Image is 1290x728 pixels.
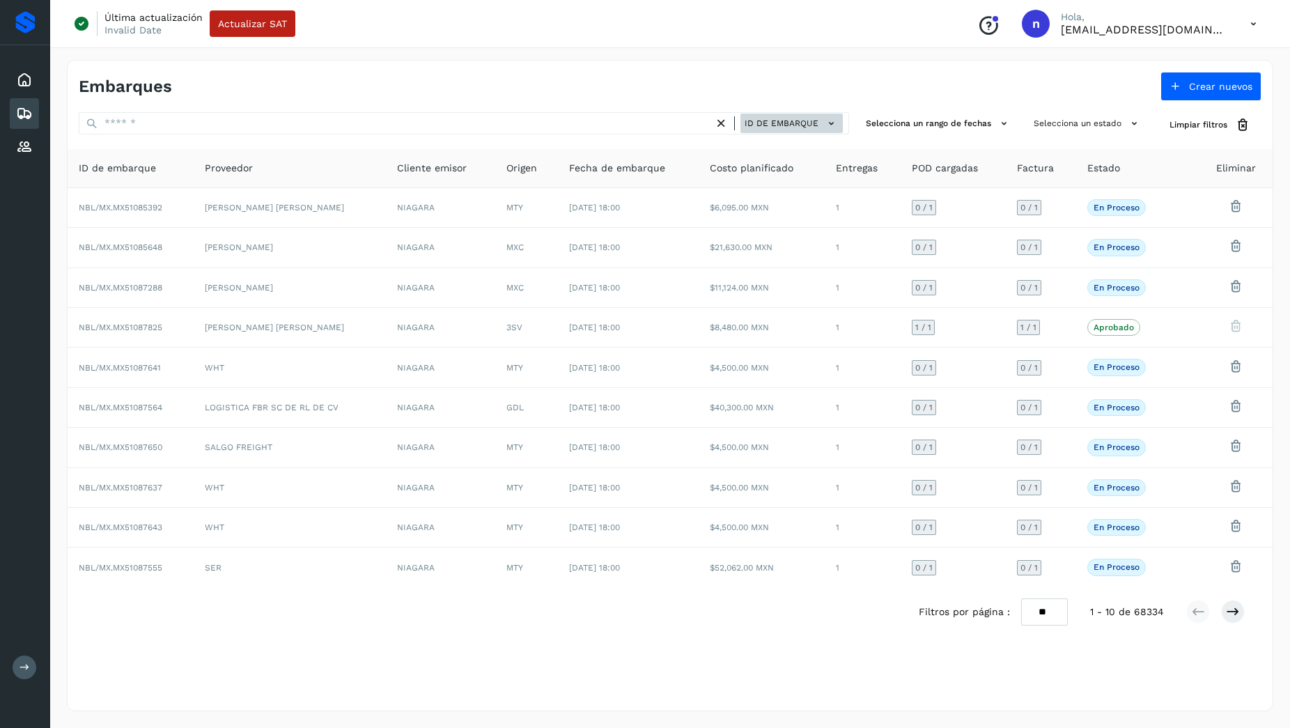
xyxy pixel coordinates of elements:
span: 0 / 1 [1020,403,1038,412]
div: Inicio [10,65,39,95]
span: 0 / 1 [915,284,933,292]
td: $4,500.00 MXN [699,428,825,467]
td: NIAGARA [386,468,495,508]
td: $8,480.00 MXN [699,308,825,348]
p: En proceso [1094,522,1140,532]
td: 1 [825,268,901,308]
td: NIAGARA [386,508,495,548]
span: Crear nuevos [1189,82,1252,91]
span: Estado [1087,161,1120,176]
span: 0 / 1 [1020,243,1038,251]
button: Crear nuevos [1160,72,1261,101]
span: [DATE] 18:00 [569,363,620,373]
td: NIAGARA [386,428,495,467]
span: Actualizar SAT [218,19,287,29]
td: 1 [825,308,901,348]
td: $4,500.00 MXN [699,508,825,548]
p: ncontla@niagarawater.com [1061,23,1228,36]
span: 0 / 1 [915,564,933,572]
td: NIAGARA [386,268,495,308]
td: WHT [194,508,386,548]
span: 0 / 1 [1020,483,1038,492]
button: Selecciona un rango de fechas [860,112,1017,135]
td: $52,062.00 MXN [699,548,825,587]
span: 0 / 1 [915,203,933,212]
td: MTY [495,428,558,467]
span: Factura [1017,161,1054,176]
span: 0 / 1 [915,443,933,451]
td: $11,124.00 MXN [699,268,825,308]
td: 1 [825,508,901,548]
span: [DATE] 18:00 [569,323,620,332]
span: NBL/MX.MX51087288 [79,283,162,293]
td: $4,500.00 MXN [699,348,825,387]
span: [DATE] 18:00 [569,242,620,252]
span: 0 / 1 [1020,364,1038,372]
td: NIAGARA [386,228,495,268]
p: En proceso [1094,483,1140,493]
span: Filtros por página : [919,605,1010,619]
td: NIAGARA [386,388,495,428]
span: 0 / 1 [1020,284,1038,292]
span: Cliente emisor [397,161,467,176]
button: Selecciona un estado [1028,112,1147,135]
span: Origen [506,161,537,176]
p: Aprobado [1094,323,1134,332]
span: Entregas [836,161,878,176]
span: [DATE] 18:00 [569,283,620,293]
td: MTY [495,548,558,587]
span: 0 / 1 [1020,564,1038,572]
p: Invalid Date [104,24,162,36]
span: NBL/MX.MX51085648 [79,242,162,252]
button: Actualizar SAT [210,10,295,37]
td: GDL [495,388,558,428]
span: 0 / 1 [915,364,933,372]
span: Limpiar filtros [1169,118,1227,131]
span: NBL/MX.MX51087650 [79,442,162,452]
td: [PERSON_NAME] [194,268,386,308]
p: En proceso [1094,562,1140,572]
td: MTY [495,508,558,548]
td: MTY [495,188,558,228]
span: ID de embarque [745,117,818,130]
div: Proveedores [10,132,39,162]
td: NIAGARA [386,548,495,587]
span: POD cargadas [912,161,978,176]
td: $6,095.00 MXN [699,188,825,228]
td: $4,500.00 MXN [699,468,825,508]
td: SER [194,548,386,587]
span: NBL/MX.MX51087825 [79,323,162,332]
td: NIAGARA [386,348,495,387]
span: 1 / 1 [1020,323,1036,332]
span: Eliminar [1216,161,1256,176]
p: Última actualización [104,11,203,24]
td: MTY [495,468,558,508]
span: 0 / 1 [915,243,933,251]
span: Proveedor [205,161,253,176]
span: [DATE] 18:00 [569,522,620,532]
span: NBL/MX.MX51087643 [79,522,162,532]
span: Fecha de embarque [569,161,665,176]
span: 0 / 1 [1020,203,1038,212]
span: 0 / 1 [1020,523,1038,532]
span: [DATE] 18:00 [569,203,620,212]
span: ID de embarque [79,161,156,176]
td: MXC [495,228,558,268]
span: NBL/MX.MX51087637 [79,483,162,493]
span: NBL/MX.MX51087564 [79,403,162,412]
span: 0 / 1 [1020,443,1038,451]
td: NIAGARA [386,308,495,348]
td: $40,300.00 MXN [699,388,825,428]
td: 1 [825,228,901,268]
span: Costo planificado [710,161,793,176]
td: 1 [825,428,901,467]
td: MTY [495,348,558,387]
span: NBL/MX.MX51087641 [79,363,161,373]
td: [PERSON_NAME] [PERSON_NAME] [194,308,386,348]
p: En proceso [1094,362,1140,372]
td: 1 [825,388,901,428]
p: En proceso [1094,203,1140,212]
span: [DATE] 18:00 [569,442,620,452]
span: NBL/MX.MX51087555 [79,563,162,573]
span: 1 - 10 de 68334 [1090,605,1164,619]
